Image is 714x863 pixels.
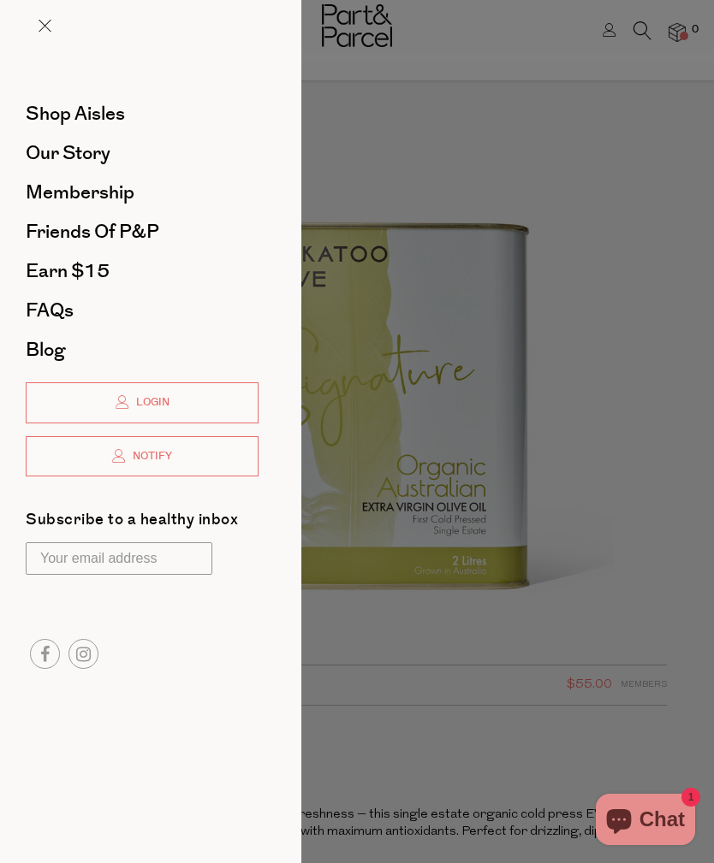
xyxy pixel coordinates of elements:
[26,262,259,281] a: Earn $15
[26,336,65,364] span: Blog
[26,542,212,575] input: Your email address
[26,218,159,245] span: Friends of P&P
[26,100,125,127] span: Shop Aisles
[26,183,259,202] a: Membership
[26,297,74,324] span: FAQs
[128,449,172,464] span: Notify
[26,222,259,241] a: Friends of P&P
[26,512,238,534] label: Subscribe to a healthy inbox
[26,104,259,123] a: Shop Aisles
[132,395,170,410] span: Login
[26,301,259,320] a: FAQs
[26,340,259,359] a: Blog
[26,436,259,477] a: Notify
[26,382,259,423] a: Login
[26,144,259,163] a: Our Story
[26,139,110,167] span: Our Story
[26,179,134,206] span: Membership
[591,794,700,849] inbox-online-store-chat: Shopify online store chat
[26,257,110,285] span: Earn $15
